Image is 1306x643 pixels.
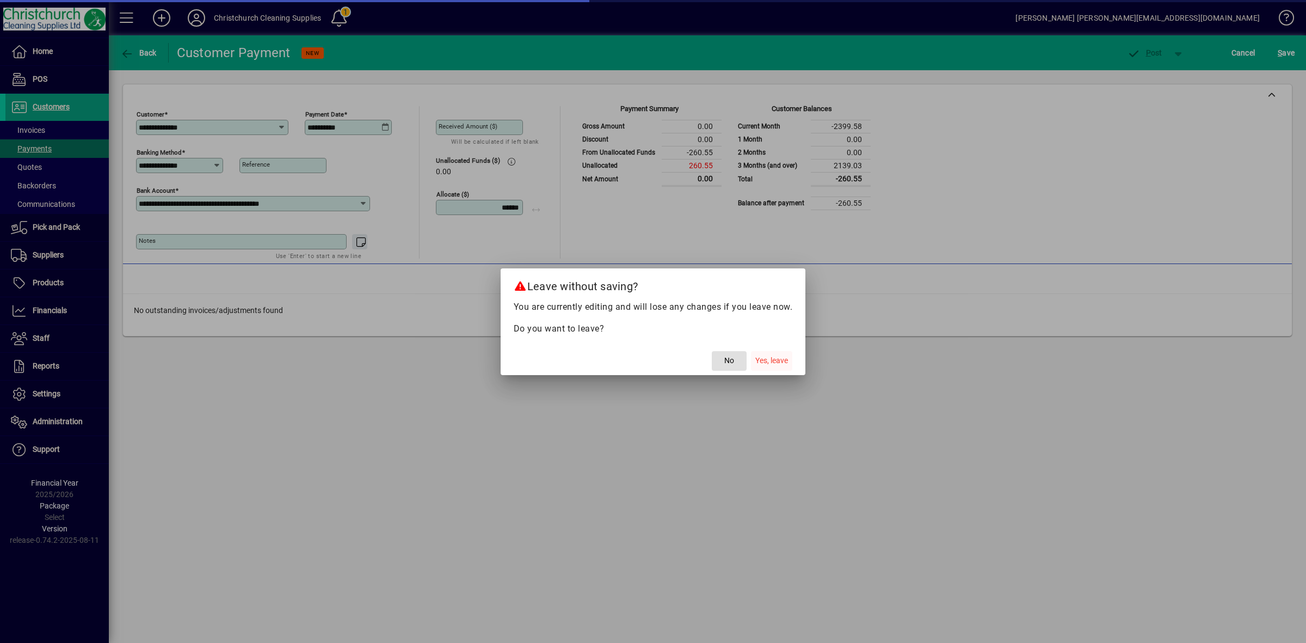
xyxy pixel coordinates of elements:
[751,351,792,371] button: Yes, leave
[755,355,788,366] span: Yes, leave
[724,355,734,366] span: No
[501,268,806,300] h2: Leave without saving?
[514,301,793,314] p: You are currently editing and will lose any changes if you leave now.
[514,322,793,335] p: Do you want to leave?
[712,351,747,371] button: No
